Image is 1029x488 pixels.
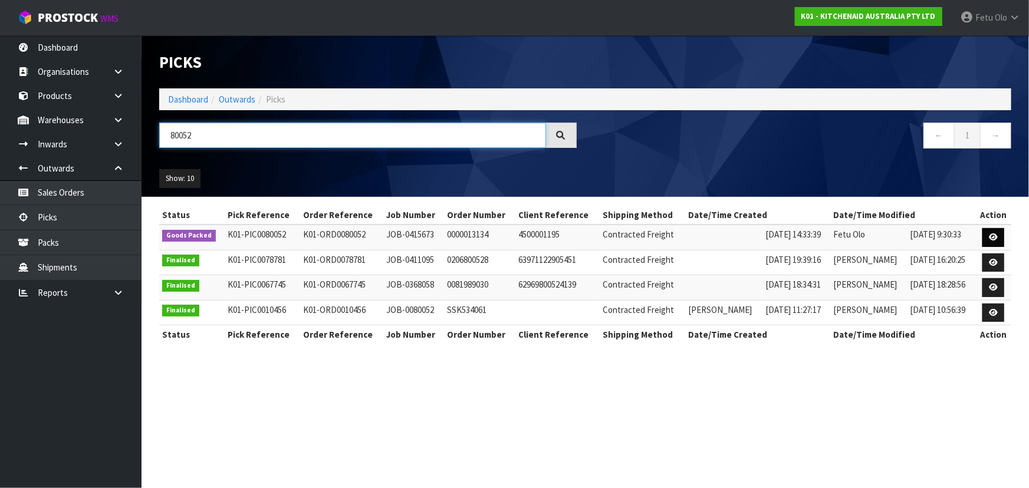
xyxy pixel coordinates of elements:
[162,255,199,266] span: Finalised
[225,206,300,225] th: Pick Reference
[830,300,908,325] td: [PERSON_NAME]
[159,206,225,225] th: Status
[444,275,515,301] td: 0081989030
[266,94,285,105] span: Picks
[603,279,674,290] span: Contracted Freight
[923,123,955,148] a: ←
[975,12,993,23] span: Fetu
[830,225,908,250] td: Fetu Olo
[685,300,762,325] td: [PERSON_NAME]
[603,304,674,315] span: Contracted Freight
[830,275,908,301] td: [PERSON_NAME]
[762,225,830,250] td: [DATE] 14:33:39
[444,206,515,225] th: Order Number
[801,11,936,21] strong: K01 - KITCHENAID AUSTRALIA PTY LTD
[444,325,515,344] th: Order Number
[830,206,975,225] th: Date/Time Modified
[168,94,208,105] a: Dashboard
[515,275,600,301] td: 62969800524139
[603,229,674,240] span: Contracted Freight
[159,325,225,344] th: Status
[600,206,685,225] th: Shipping Method
[225,300,300,325] td: K01-PIC0010456
[975,206,1011,225] th: Action
[980,123,1011,148] a: →
[162,280,199,292] span: Finalised
[225,250,300,275] td: K01-PIC0078781
[515,206,600,225] th: Client Reference
[908,250,975,275] td: [DATE] 16:20:25
[159,123,546,148] input: Search picks
[383,300,444,325] td: JOB-0080052
[444,250,515,275] td: 0206800528
[515,250,600,275] td: 63971122905451
[383,275,444,301] td: JOB-0368058
[685,325,830,344] th: Date/Time Created
[225,225,300,250] td: K01-PIC0080052
[762,300,830,325] td: [DATE] 11:27:17
[300,300,384,325] td: K01-ORD0010456
[444,300,515,325] td: SSK534061
[383,225,444,250] td: JOB-0415673
[762,275,830,301] td: [DATE] 18:34:31
[515,225,600,250] td: 4500001195
[685,206,830,225] th: Date/Time Created
[159,53,577,71] h1: Picks
[300,275,384,301] td: K01-ORD0067745
[600,325,685,344] th: Shipping Method
[225,275,300,301] td: K01-PIC0067745
[219,94,255,105] a: Outwards
[908,300,975,325] td: [DATE] 10:56:39
[954,123,981,148] a: 1
[225,325,300,344] th: Pick Reference
[100,13,119,24] small: WMS
[162,230,216,242] span: Goods Packed
[762,250,830,275] td: [DATE] 19:39:16
[300,225,384,250] td: K01-ORD0080052
[444,225,515,250] td: 0000013134
[603,254,674,265] span: Contracted Freight
[908,225,975,250] td: [DATE] 9:30:33
[594,123,1012,151] nav: Page navigation
[795,7,942,26] a: K01 - KITCHENAID AUSTRALIA PTY LTD
[975,325,1011,344] th: Action
[162,305,199,316] span: Finalised
[18,10,32,25] img: cube-alt.png
[159,169,200,188] button: Show: 10
[830,325,975,344] th: Date/Time Modified
[383,325,444,344] th: Job Number
[995,12,1007,23] span: Olo
[383,206,444,225] th: Job Number
[830,250,908,275] td: [PERSON_NAME]
[38,10,98,25] span: ProStock
[383,250,444,275] td: JOB-0411095
[300,206,384,225] th: Order Reference
[908,275,975,301] td: [DATE] 18:28:56
[300,250,384,275] td: K01-ORD0078781
[515,325,600,344] th: Client Reference
[300,325,384,344] th: Order Reference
